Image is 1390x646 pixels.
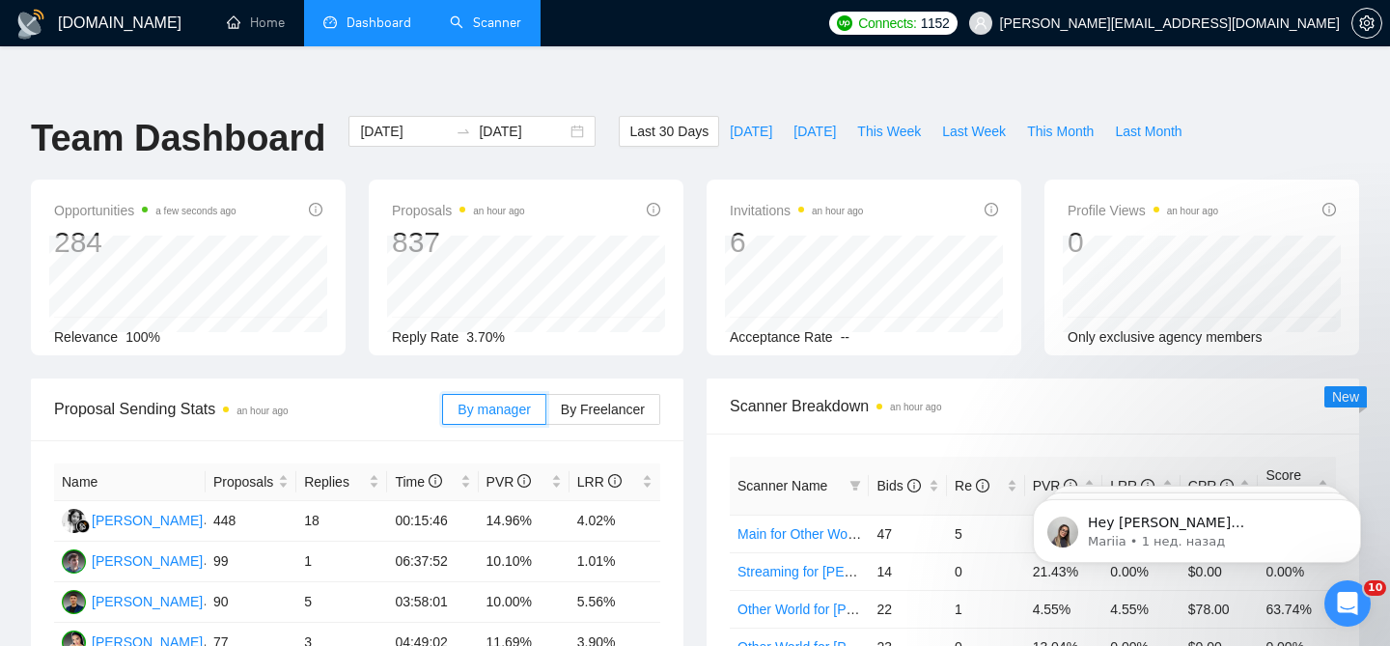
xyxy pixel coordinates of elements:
th: Proposals [206,463,296,501]
span: Last Month [1115,121,1181,142]
td: 448 [206,501,296,542]
span: Re [955,478,989,493]
span: info-circle [985,203,998,216]
iframe: Intercom live chat [1324,580,1371,627]
span: 100% [125,329,160,345]
span: info-circle [647,203,660,216]
span: Connects: [858,13,916,34]
span: Proposals [392,199,525,222]
span: Relevance [54,329,118,345]
button: Last Month [1104,116,1192,147]
td: 1 [947,590,1025,628]
span: Scanner Name [737,478,827,493]
time: an hour ago [1167,206,1218,216]
td: 90 [206,582,296,623]
span: to [456,124,471,139]
input: Start date [360,121,448,142]
time: an hour ago [473,206,524,216]
td: 06:37:52 [387,542,478,582]
span: info-circle [976,479,989,492]
td: $78.00 [1181,590,1259,628]
a: GB[PERSON_NAME] [62,512,203,527]
h1: Team Dashboard [31,116,325,161]
span: info-circle [517,474,531,488]
span: swap-right [456,124,471,139]
span: Last 30 Days [629,121,709,142]
span: 10 [1364,580,1386,596]
div: [PERSON_NAME] [92,550,203,572]
td: 0 [947,552,1025,590]
span: info-circle [1322,203,1336,216]
a: YZ[PERSON_NAME] [62,552,203,568]
div: [PERSON_NAME] [92,510,203,531]
span: LRR [577,474,622,490]
img: YZ [62,549,86,574]
td: 1.01% [570,542,660,582]
img: logo [15,9,46,40]
span: Invitations [730,199,863,222]
button: Last Week [931,116,1016,147]
span: New [1332,389,1359,405]
span: Bids [876,478,920,493]
span: Dashboard [347,14,411,31]
button: [DATE] [719,116,783,147]
td: 5 [947,515,1025,552]
span: By manager [458,402,530,417]
span: Last Week [942,121,1006,142]
td: 18 [296,501,387,542]
td: 4.55% [1025,590,1103,628]
span: dashboard [323,15,337,29]
div: 0 [1068,224,1218,261]
span: Time [395,474,441,490]
span: Proposal Sending Stats [54,397,442,421]
span: This Week [857,121,921,142]
input: End date [479,121,567,142]
span: 3.70% [466,329,505,345]
td: 4.02% [570,501,660,542]
span: 1152 [921,13,950,34]
time: an hour ago [812,206,863,216]
div: [PERSON_NAME] [92,591,203,612]
span: user [974,16,987,30]
td: 63.74% [1258,590,1336,628]
td: 10.00% [479,582,570,623]
time: an hour ago [890,402,941,412]
th: Name [54,463,206,501]
td: 00:15:46 [387,501,478,542]
a: Other World for [PERSON_NAME] [737,602,944,617]
span: info-circle [907,479,921,492]
span: info-circle [309,203,322,216]
time: an hour ago [236,406,288,416]
span: filter [849,480,861,492]
img: upwork-logo.png [837,15,852,31]
td: 03:58:01 [387,582,478,623]
a: Main for Other World [737,526,863,542]
td: 1 [296,542,387,582]
span: -- [841,329,849,345]
span: PVR [486,474,532,490]
span: Proposals [213,471,274,492]
td: 5.56% [570,582,660,623]
th: Replies [296,463,387,501]
span: [DATE] [730,121,772,142]
img: GB [62,509,86,533]
span: Scanner Breakdown [730,394,1336,418]
span: info-circle [608,474,622,488]
td: 14.96% [479,501,570,542]
span: Acceptance Rate [730,329,833,345]
button: This Month [1016,116,1104,147]
div: 837 [392,224,525,261]
span: Only exclusive agency members [1068,329,1263,345]
span: By Freelancer [561,402,645,417]
td: 99 [206,542,296,582]
td: 5 [296,582,387,623]
td: 4.55% [1102,590,1181,628]
img: VS [62,590,86,614]
a: homeHome [227,14,285,31]
td: 14 [869,552,947,590]
div: 6 [730,224,863,261]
